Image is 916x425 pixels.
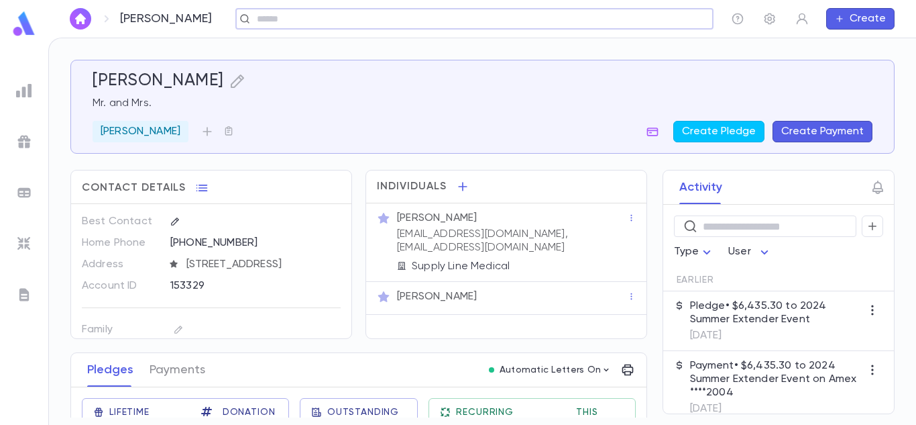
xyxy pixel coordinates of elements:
[397,211,477,225] p: [PERSON_NAME]
[16,236,32,252] img: imports_grey.530a8a0e642e233f2baf0ef88e8c9fcb.svg
[170,275,306,295] div: 153329
[377,180,447,193] span: Individuals
[679,171,722,204] button: Activity
[93,97,872,110] p: Mr. and Mrs.
[728,246,751,257] span: User
[16,134,32,150] img: campaigns_grey.99e729a5f7ee94e3726e6486bddda8f1.svg
[150,353,205,387] button: Payments
[673,121,764,142] button: Create Pledge
[82,319,159,340] p: Family
[397,290,477,303] p: [PERSON_NAME]
[690,359,862,399] p: Payment • $6,435.30 to 2024 Summer Extender Event on Amex ****2004
[82,275,159,297] p: Account ID
[16,83,32,99] img: reports_grey.c525e4749d1bce6a11f5fe2a8de1b229.svg
[327,407,399,418] span: Outstanding
[170,232,341,252] div: [PHONE_NUMBER]
[690,402,862,416] p: [DATE]
[677,275,714,285] span: Earlier
[397,228,627,254] p: [EMAIL_ADDRESS][DOMAIN_NAME], [EMAIL_ADDRESS][DOMAIN_NAME]
[728,239,772,265] div: User
[826,8,895,30] button: Create
[93,71,224,91] h5: [PERSON_NAME]
[72,13,89,24] img: home_white.a664292cf8c1dea59945f0da9f25487c.svg
[16,287,32,303] img: letters_grey.7941b92b52307dd3b8a917253454ce1c.svg
[674,239,715,265] div: Type
[87,353,133,387] button: Pledges
[412,260,510,273] p: Supply Line Medical
[690,299,862,326] p: Pledge • $6,435.30 to 2024 Summer Extender Event
[16,185,32,201] img: batches_grey.339ca447c9d9533ef1741baa751efc33.svg
[82,211,159,232] p: Best Contact
[82,232,159,254] p: Home Phone
[772,121,872,142] button: Create Payment
[674,246,699,257] span: Type
[181,258,342,271] span: [STREET_ADDRESS]
[500,365,602,375] p: Automatic Letters On
[82,254,159,275] p: Address
[690,329,862,342] p: [DATE]
[483,361,618,379] button: Automatic Letters On
[120,11,212,26] p: [PERSON_NAME]
[11,11,38,37] img: logo
[101,125,180,138] p: [PERSON_NAME]
[93,121,188,142] div: [PERSON_NAME]
[82,181,186,195] span: Contact Details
